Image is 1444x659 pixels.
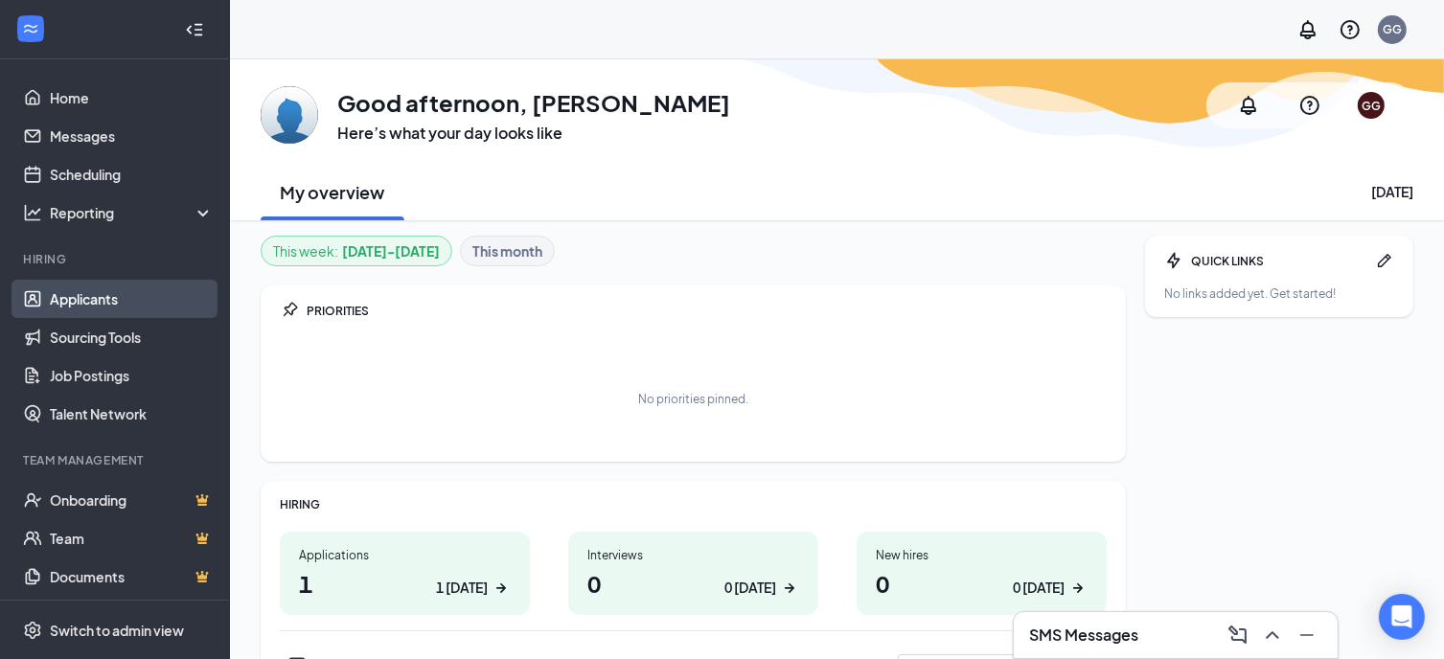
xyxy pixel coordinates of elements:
[1362,98,1381,114] div: GG
[1226,624,1249,647] svg: ComposeMessage
[50,117,214,155] a: Messages
[281,180,385,204] h2: My overview
[50,79,214,117] a: Home
[280,301,299,320] svg: Pin
[587,547,799,563] div: Interviews
[492,579,511,598] svg: ArrowRight
[21,19,40,38] svg: WorkstreamLogo
[23,452,210,468] div: Team Management
[780,579,799,598] svg: ArrowRight
[50,356,214,395] a: Job Postings
[638,391,748,407] div: No priorities pinned.
[23,621,42,640] svg: Settings
[1371,182,1413,201] div: [DATE]
[1375,251,1394,270] svg: Pen
[23,203,42,222] svg: Analysis
[50,203,215,222] div: Reporting
[337,123,730,144] h3: Here’s what your day looks like
[1191,253,1367,269] div: QUICK LINKS
[1029,625,1138,646] h3: SMS Messages
[337,86,730,119] h1: Good afternoon, [PERSON_NAME]
[1383,21,1402,37] div: GG
[1292,620,1322,650] button: Minimize
[587,567,799,600] h1: 0
[1068,579,1088,598] svg: ArrowRight
[1164,251,1183,270] svg: Bolt
[50,395,214,433] a: Talent Network
[472,240,542,261] b: This month
[876,567,1088,600] h1: 0
[50,481,214,519] a: OnboardingCrown
[1379,594,1425,640] div: Open Intercom Messenger
[273,240,440,261] div: This week :
[876,547,1088,563] div: New hires
[1013,578,1065,598] div: 0 [DATE]
[724,578,776,598] div: 0 [DATE]
[50,318,214,356] a: Sourcing Tools
[568,532,818,615] a: Interviews00 [DATE]ArrowRight
[185,20,204,39] svg: Collapse
[50,596,214,634] a: SurveysCrown
[1295,624,1318,647] svg: Minimize
[280,532,530,615] a: Applications11 [DATE]ArrowRight
[23,251,210,267] div: Hiring
[50,621,184,640] div: Switch to admin view
[50,519,214,557] a: TeamCrown
[299,547,511,563] div: Applications
[1257,620,1288,650] button: ChevronUp
[50,280,214,318] a: Applicants
[261,86,318,144] img: Greg Gold
[1296,18,1319,41] svg: Notifications
[1237,94,1260,117] svg: Notifications
[280,496,1107,512] div: HIRING
[1261,624,1284,647] svg: ChevronUp
[50,155,214,193] a: Scheduling
[857,532,1107,615] a: New hires00 [DATE]ArrowRight
[50,557,214,596] a: DocumentsCrown
[1223,620,1253,650] button: ComposeMessage
[1164,285,1394,302] div: No links added yet. Get started!
[307,303,1107,319] div: PRIORITIES
[299,567,511,600] h1: 1
[1339,18,1362,41] svg: QuestionInfo
[342,240,440,261] b: [DATE] - [DATE]
[436,578,488,598] div: 1 [DATE]
[1298,94,1321,117] svg: QuestionInfo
